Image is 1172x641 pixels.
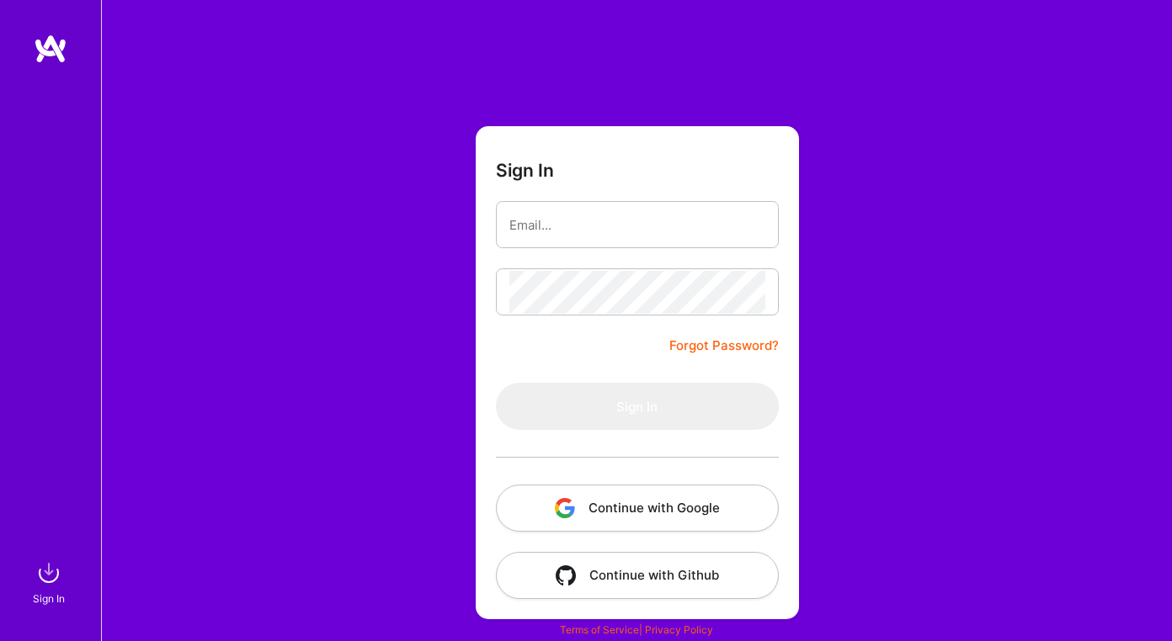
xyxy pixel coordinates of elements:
a: Forgot Password? [669,336,779,356]
a: sign inSign In [35,556,66,607]
button: Continue with Google [496,485,779,532]
img: icon [556,565,576,585]
a: Privacy Policy [645,623,713,636]
div: Sign In [33,590,65,607]
div: © 2025 ATeams Inc., All rights reserved. [101,591,1172,633]
button: Continue with Github [496,552,779,599]
input: Email... [509,204,765,246]
img: logo [34,34,67,64]
button: Sign In [496,383,779,430]
img: icon [555,498,575,518]
img: sign in [32,556,66,590]
span: | [560,623,713,636]
h3: Sign In [496,160,554,181]
a: Terms of Service [560,623,639,636]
